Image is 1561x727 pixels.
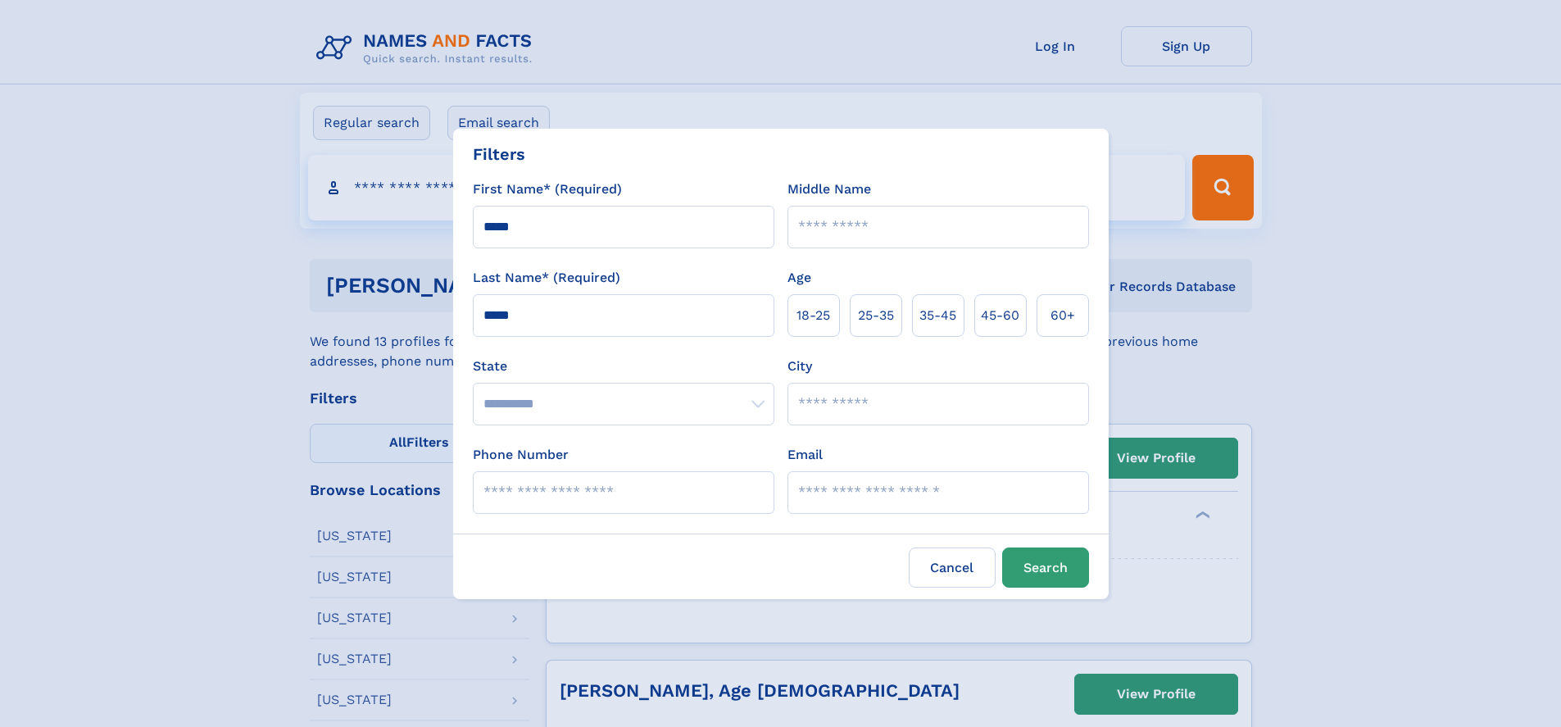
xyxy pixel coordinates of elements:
button: Search [1002,548,1089,588]
label: Middle Name [787,179,871,199]
label: State [473,357,774,376]
span: 18‑25 [796,306,830,325]
label: Cancel [909,548,996,588]
label: Email [787,445,823,465]
span: 25‑35 [858,306,894,325]
label: Age [787,268,811,288]
div: Filters [473,142,525,166]
label: First Name* (Required) [473,179,622,199]
label: Phone Number [473,445,569,465]
span: 45‑60 [981,306,1019,325]
span: 35‑45 [919,306,956,325]
label: Last Name* (Required) [473,268,620,288]
span: 60+ [1050,306,1075,325]
label: City [787,357,812,376]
